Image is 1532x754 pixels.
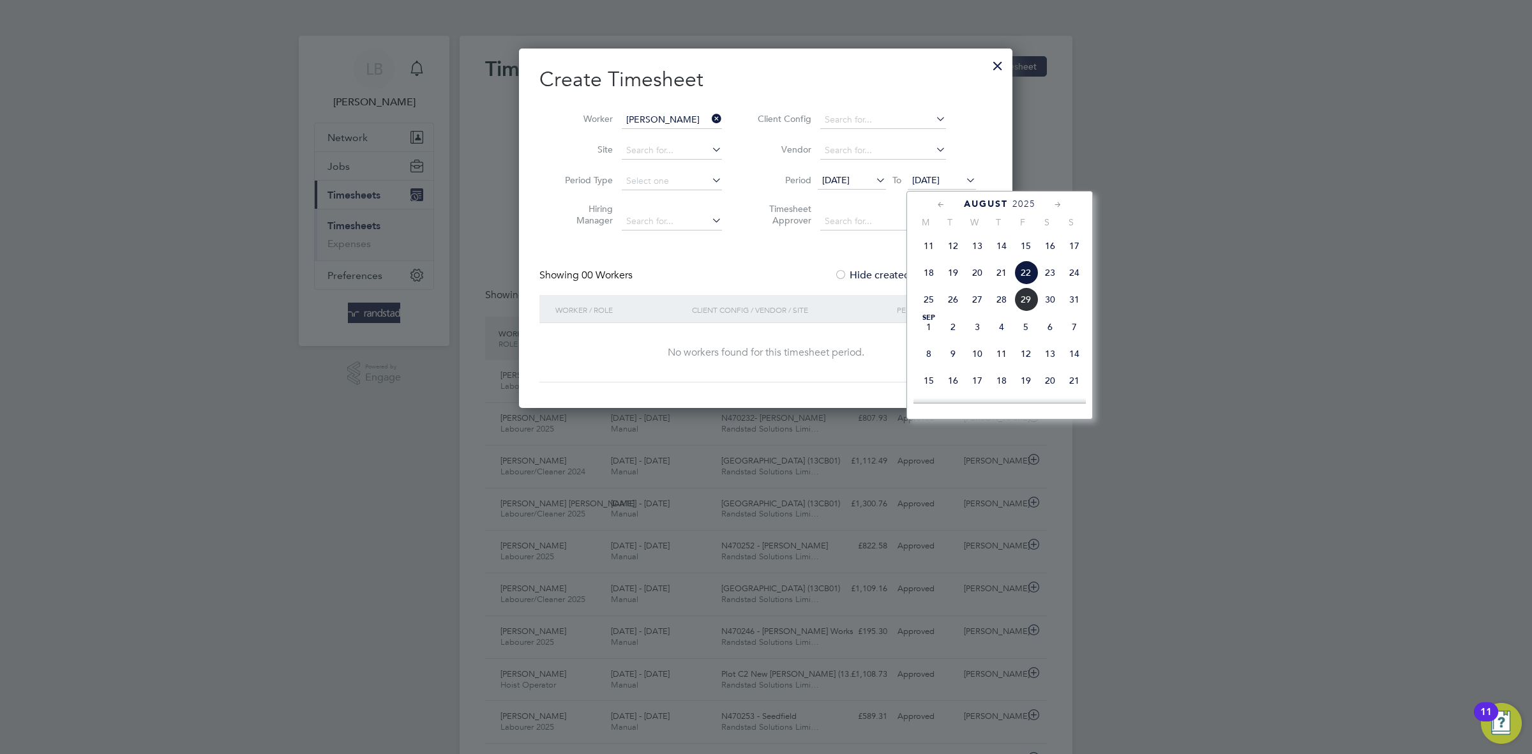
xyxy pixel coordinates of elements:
[965,260,989,285] span: 20
[1010,216,1035,228] span: F
[622,111,722,129] input: Search for...
[1062,395,1086,419] span: 28
[1038,395,1062,419] span: 27
[938,216,962,228] span: T
[917,315,941,321] span: Sep
[1035,216,1059,228] span: S
[622,213,722,230] input: Search for...
[962,216,986,228] span: W
[965,315,989,339] span: 3
[820,213,946,230] input: Search for...
[1014,342,1038,366] span: 12
[1014,315,1038,339] span: 5
[555,113,613,124] label: Worker
[941,260,965,285] span: 19
[941,342,965,366] span: 9
[1062,342,1086,366] span: 14
[1014,260,1038,285] span: 22
[965,395,989,419] span: 24
[622,142,722,160] input: Search for...
[820,111,946,129] input: Search for...
[917,368,941,393] span: 15
[941,315,965,339] span: 2
[1014,368,1038,393] span: 19
[894,295,979,324] div: Period
[989,395,1014,419] span: 25
[754,203,811,226] label: Timesheet Approver
[917,260,941,285] span: 18
[555,203,613,226] label: Hiring Manager
[989,368,1014,393] span: 18
[689,295,894,324] div: Client Config / Vendor / Site
[1038,260,1062,285] span: 23
[555,144,613,155] label: Site
[555,174,613,186] label: Period Type
[917,395,941,419] span: 22
[754,144,811,155] label: Vendor
[1059,216,1083,228] span: S
[1062,234,1086,258] span: 17
[1062,368,1086,393] span: 21
[913,216,938,228] span: M
[965,234,989,258] span: 13
[989,287,1014,312] span: 28
[552,295,689,324] div: Worker / Role
[1014,234,1038,258] span: 15
[1012,199,1035,209] span: 2025
[986,216,1010,228] span: T
[917,234,941,258] span: 11
[941,234,965,258] span: 12
[1480,712,1492,728] div: 11
[989,234,1014,258] span: 14
[1038,342,1062,366] span: 13
[917,287,941,312] span: 25
[941,368,965,393] span: 16
[989,315,1014,339] span: 4
[965,287,989,312] span: 27
[964,199,1008,209] span: August
[1014,395,1038,419] span: 26
[822,174,850,186] span: [DATE]
[941,287,965,312] span: 26
[582,269,633,282] span: 00 Workers
[1014,287,1038,312] span: 29
[941,395,965,419] span: 23
[989,342,1014,366] span: 11
[889,172,905,188] span: To
[622,172,722,190] input: Select one
[1038,287,1062,312] span: 30
[917,315,941,339] span: 1
[1062,287,1086,312] span: 31
[539,66,992,93] h2: Create Timesheet
[754,174,811,186] label: Period
[1062,260,1086,285] span: 24
[1038,315,1062,339] span: 6
[912,174,940,186] span: [DATE]
[754,113,811,124] label: Client Config
[965,342,989,366] span: 10
[820,142,946,160] input: Search for...
[1038,368,1062,393] span: 20
[1062,315,1086,339] span: 7
[989,260,1014,285] span: 21
[1481,703,1522,744] button: Open Resource Center, 11 new notifications
[1038,234,1062,258] span: 16
[834,269,964,282] label: Hide created timesheets
[917,342,941,366] span: 8
[539,269,635,282] div: Showing
[965,368,989,393] span: 17
[552,346,979,359] div: No workers found for this timesheet period.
